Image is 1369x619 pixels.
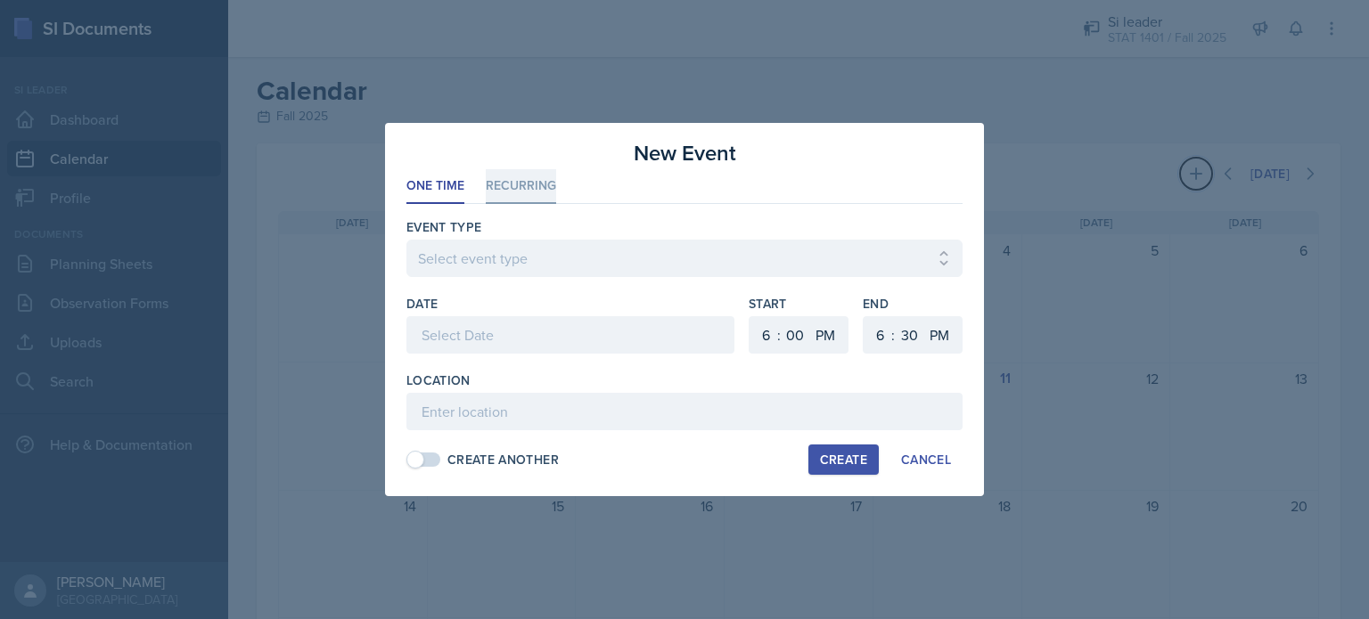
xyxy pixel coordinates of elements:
[777,324,781,346] div: :
[406,169,464,204] li: One Time
[447,451,559,469] div: Create Another
[889,444,963,475] button: Cancel
[406,393,963,430] input: Enter location
[808,444,879,475] button: Create
[406,295,438,313] label: Date
[406,218,482,236] label: Event Type
[820,452,867,467] div: Create
[749,295,848,313] label: Start
[891,324,895,346] div: :
[486,169,556,204] li: Recurring
[901,452,951,467] div: Cancel
[406,371,471,389] label: Location
[863,295,963,313] label: End
[634,137,736,169] h3: New Event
